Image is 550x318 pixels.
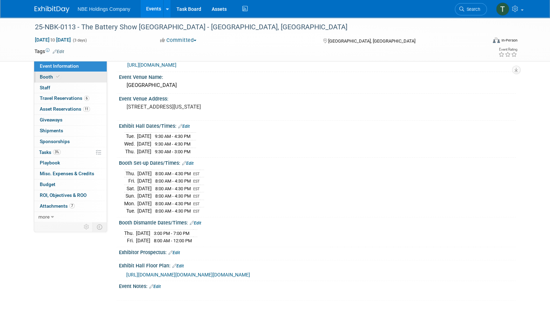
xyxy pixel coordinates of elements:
td: Fri. [124,237,136,244]
a: Asset Reservations11 [34,104,107,114]
span: Misc. Expenses & Credits [40,171,94,176]
a: Edit [149,284,161,289]
a: Edit [190,221,201,225]
td: [DATE] [137,177,152,185]
span: Shipments [40,128,63,133]
img: ExhibitDay [35,6,69,13]
a: Edit [53,49,64,54]
td: Fri. [124,177,137,185]
span: Travel Reservations [40,95,89,101]
div: Event Venue Name: [119,72,516,81]
span: more [38,214,50,220]
span: (3 days) [72,38,87,43]
span: Giveaways [40,117,62,123]
span: EST [193,172,200,176]
div: Event Notes: [119,281,516,290]
span: [DATE] [DATE] [35,37,71,43]
i: Booth reservation complete [56,75,60,79]
div: Booth Dismantle Dates/Times: [119,217,516,227]
td: [DATE] [137,185,152,192]
td: Mon. [124,200,137,207]
a: Edit [172,264,184,268]
td: [DATE] [137,200,152,207]
span: ROI, Objectives & ROO [40,192,86,198]
a: Giveaways [34,115,107,125]
a: Search [455,3,487,15]
span: Budget [40,182,55,187]
td: [DATE] [137,133,151,140]
a: Edit [182,161,194,166]
span: 8:00 AM - 4:30 PM [155,186,191,191]
a: more [34,212,107,222]
a: Budget [34,179,107,190]
div: Event Rating [498,48,517,51]
a: ROI, Objectives & ROO [34,190,107,201]
td: [DATE] [137,170,152,177]
td: [DATE] [137,148,151,155]
a: Playbook [34,158,107,168]
div: Booth Set-up Dates/Times: [119,158,516,167]
div: Event Venue Address: [119,94,516,102]
a: [URL][DOMAIN_NAME] [127,62,176,68]
span: EST [193,187,200,191]
span: 9:30 AM - 3:00 PM [155,149,190,154]
pre: [STREET_ADDRESS][US_STATE] [127,104,277,110]
a: Sponsorships [34,136,107,147]
a: Attachments7 [34,201,107,212]
span: 9:30 AM - 4:30 PM [155,141,190,147]
span: Staff [40,85,50,90]
span: Booth [40,74,61,80]
span: 8:00 AM - 4:30 PM [155,201,191,206]
span: 7 [69,203,75,208]
span: 8:00 AM - 4:30 PM [155,171,191,176]
span: 11 [83,106,90,112]
td: Personalize Event Tab Strip [81,222,93,231]
span: 6 [84,96,89,101]
a: Shipments [34,126,107,136]
span: Attachments [40,203,75,209]
span: to [50,37,56,43]
span: 8:00 AM - 12:00 PM [154,238,192,243]
a: Edit [178,124,190,129]
span: NBE Holdings Company [78,6,130,12]
a: Staff [34,83,107,93]
td: Thu. [124,170,137,177]
div: [GEOGRAPHIC_DATA] [124,80,511,91]
span: 8:00 AM - 4:30 PM [155,178,191,184]
span: 3% [53,149,61,155]
div: Exhibit Hall Dates/Times: [119,121,516,130]
span: Playbook [40,160,60,165]
div: Exhibit Hall Floor Plan: [119,260,516,269]
td: Sun. [124,192,137,200]
span: Tasks [39,149,61,155]
td: [DATE] [136,229,150,237]
td: [DATE] [137,207,152,215]
span: EST [193,179,200,184]
div: In-Person [501,38,517,43]
td: [DATE] [136,237,150,244]
a: Travel Reservations6 [34,93,107,104]
span: [GEOGRAPHIC_DATA], [GEOGRAPHIC_DATA] [328,38,415,44]
a: Misc. Expenses & Credits [34,169,107,179]
span: Sponsorships [40,139,70,144]
span: 9:30 AM - 4:30 PM [155,134,190,139]
span: EST [193,202,200,206]
td: Thu. [124,148,137,155]
img: Tim Wiersma [496,2,509,16]
span: 8:00 AM - 4:30 PM [155,208,191,214]
a: Event Information [34,61,107,72]
td: [DATE] [137,192,152,200]
a: Tasks3% [34,147,107,158]
div: 25-NBK-0113 - The Battery Show [GEOGRAPHIC_DATA] - [GEOGRAPHIC_DATA], [GEOGRAPHIC_DATA] [32,21,476,34]
td: Tags [35,48,64,55]
td: Tue. [124,207,137,215]
span: EST [193,194,200,199]
span: EST [193,209,200,214]
span: 3:00 PM - 7:00 PM [154,231,189,236]
a: Edit [168,250,180,255]
td: Tue. [124,133,137,140]
td: Toggle Event Tabs [92,222,107,231]
span: 8:00 AM - 4:30 PM [155,193,191,199]
td: Wed. [124,140,137,148]
div: Exhibitor Prospectus: [119,247,516,256]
